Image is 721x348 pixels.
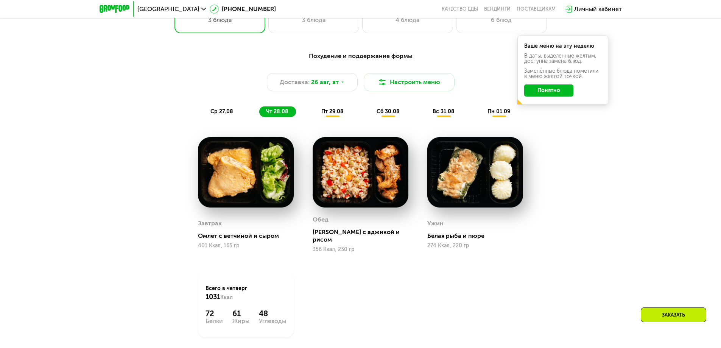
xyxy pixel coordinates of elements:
div: 4 блюда [370,16,445,25]
div: Похудение и поддержание формы [137,51,585,61]
a: Качество еды [442,6,478,12]
div: 72 [206,309,223,318]
span: ср 27.08 [210,108,233,115]
span: пт 29.08 [321,108,344,115]
div: Заказать [641,307,706,322]
button: Понятно [524,84,573,97]
div: 356 Ккал, 230 гр [313,247,408,253]
span: Ккал [220,294,233,301]
div: Ужин [427,218,444,229]
div: Белая рыба и пюре [427,232,529,240]
div: Ваше меню на эту неделю [524,44,601,49]
span: сб 30.08 [377,108,400,115]
div: Личный кабинет [574,5,622,14]
div: Завтрак [198,218,222,229]
div: [PERSON_NAME] с аджикой и рисом [313,228,414,243]
span: 1031 [206,293,220,301]
div: 3 блюда [276,16,351,25]
a: [PHONE_NUMBER] [210,5,276,14]
div: Углеводы [259,318,286,324]
div: 61 [232,309,249,318]
div: 3 блюда [182,16,257,25]
div: Белки [206,318,223,324]
div: Обед [313,214,329,225]
div: 274 Ккал, 220 гр [427,243,523,249]
button: Настроить меню [364,73,455,91]
span: вс 31.08 [433,108,455,115]
div: 401 Ккал, 165 гр [198,243,294,249]
div: Омлет с ветчиной и сыром [198,232,300,240]
div: 6 блюд [464,16,539,25]
div: Всего в четверг [206,285,286,301]
div: поставщикам [517,6,556,12]
span: Доставка: [280,78,310,87]
span: чт 28.08 [266,108,288,115]
div: Заменённые блюда пометили в меню жёлтой точкой. [524,69,601,79]
span: пн 01.09 [487,108,510,115]
a: Вендинги [484,6,511,12]
div: 48 [259,309,286,318]
span: 26 авг, вт [311,78,339,87]
div: Жиры [232,318,249,324]
div: В даты, выделенные желтым, доступна замена блюд. [524,53,601,64]
span: [GEOGRAPHIC_DATA] [137,6,199,12]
